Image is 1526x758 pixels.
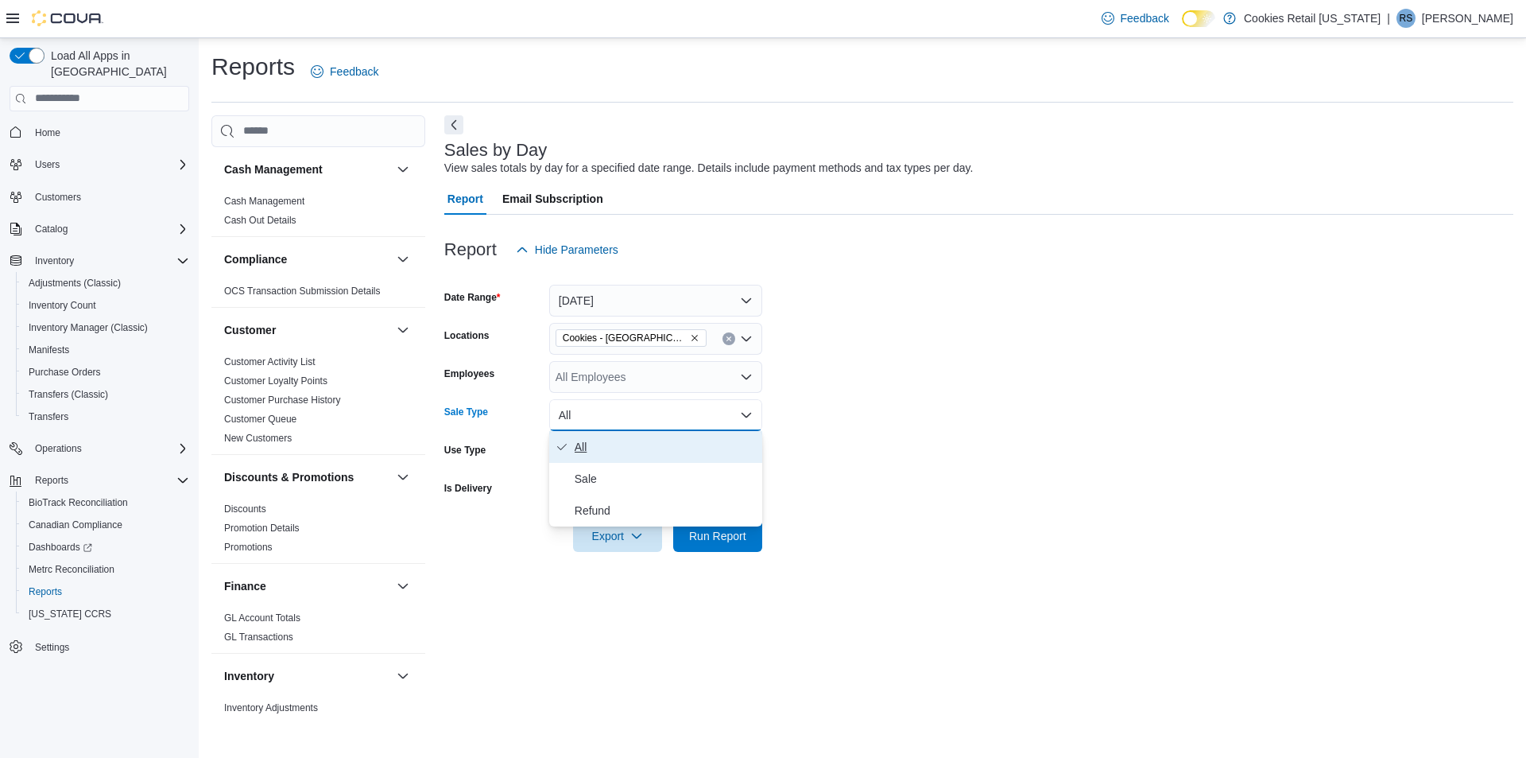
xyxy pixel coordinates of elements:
button: Inventory [29,251,80,270]
span: Promotion Details [224,522,300,534]
a: GL Transactions [224,632,293,643]
span: Cookies - Commerce City [556,329,707,347]
button: Inventory [224,668,390,684]
a: Feedback [304,56,385,87]
a: Inventory Count [22,296,103,315]
a: OCS Transaction Submission Details [224,286,381,297]
span: Users [29,155,189,174]
button: Inventory [3,250,196,272]
span: Email Subscription [502,183,603,215]
button: Clear input [722,332,735,345]
button: Reports [16,581,196,603]
a: Promotion Details [224,523,300,534]
span: Promotions [224,541,273,554]
span: Adjustments (Classic) [29,277,121,290]
span: Manifests [29,344,69,356]
button: Inventory [393,667,412,686]
button: Inventory Manager (Classic) [16,317,196,339]
span: Dark Mode [1182,27,1183,28]
div: View sales totals by day for a specified date range. Details include payment methods and tax type... [444,160,974,177]
span: Settings [29,636,189,656]
label: Use Type [444,444,486,457]
span: Transfers (Classic) [29,388,108,401]
a: Settings [29,638,76,657]
p: | [1387,9,1390,28]
span: Transfers [22,407,189,426]
button: Manifests [16,339,196,361]
button: Users [3,154,196,176]
div: Discounts & Promotions [211,500,425,563]
span: Reports [35,474,68,487]
span: Adjustments (Classic) [22,274,189,293]
a: BioTrack Reconciliation [22,493,134,512]
label: Employees [444,367,494,380]
button: All [549,399,762,431]
a: Promotions [224,542,273,553]
span: Inventory Manager (Classic) [29,321,148,334]
span: Load All Apps in [GEOGRAPHIC_DATA] [45,48,189,80]
span: All [575,437,756,457]
span: Inventory Adjustments [224,702,318,714]
button: BioTrack Reconciliation [16,492,196,514]
span: Purchase Orders [22,363,189,382]
button: Adjustments (Classic) [16,272,196,294]
span: Catalog [35,223,68,235]
button: Compliance [224,251,390,267]
span: Inventory Count [29,299,96,312]
h3: Sales by Day [444,141,548,160]
a: Metrc Reconciliation [22,560,121,579]
h3: Inventory [224,668,274,684]
nav: Complex example [10,115,189,700]
span: Customers [29,187,189,207]
h3: Discounts & Promotions [224,469,354,485]
button: Next [444,115,463,134]
span: Feedback [1121,10,1169,26]
span: Discounts [224,503,266,515]
label: Date Range [444,291,501,304]
a: Reports [22,582,68,601]
a: Adjustments (Classic) [22,274,127,293]
span: Report [447,183,483,215]
div: Customer [211,352,425,454]
span: Customer Queue [224,413,296,426]
span: Cash Management [224,195,304,208]
p: [PERSON_NAME] [1422,9,1513,28]
h3: Customer [224,322,276,338]
button: Finance [393,577,412,596]
span: Export [583,520,653,552]
div: Cash Management [211,192,425,236]
button: Cash Management [224,161,390,177]
button: Customer [393,321,412,340]
span: Home [35,126,60,139]
a: Feedback [1095,2,1175,34]
button: Transfers (Classic) [16,383,196,406]
span: Purchase Orders [29,366,101,379]
span: Transfers (Classic) [22,385,189,404]
a: New Customers [224,433,292,444]
a: Canadian Compliance [22,515,129,534]
span: Transfers [29,410,68,423]
label: Is Delivery [444,482,492,495]
button: Export [573,520,662,552]
span: Home [29,122,189,142]
button: Metrc Reconciliation [16,558,196,581]
h1: Reports [211,51,295,83]
a: Customer Loyalty Points [224,375,327,387]
span: Inventory Manager (Classic) [22,318,189,337]
span: BioTrack Reconciliation [22,493,189,512]
button: Settings [3,635,196,658]
button: Transfers [16,406,196,428]
button: Home [3,121,196,144]
span: Catalog [29,220,189,239]
button: Operations [3,437,196,460]
a: [US_STATE] CCRS [22,604,118,624]
button: Customers [3,185,196,208]
span: Inventory Count [22,296,189,315]
img: Cova [32,10,103,26]
button: Canadian Compliance [16,514,196,536]
a: Home [29,123,67,142]
span: Operations [35,442,82,455]
span: Customers [35,191,81,204]
button: Purchase Orders [16,361,196,383]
